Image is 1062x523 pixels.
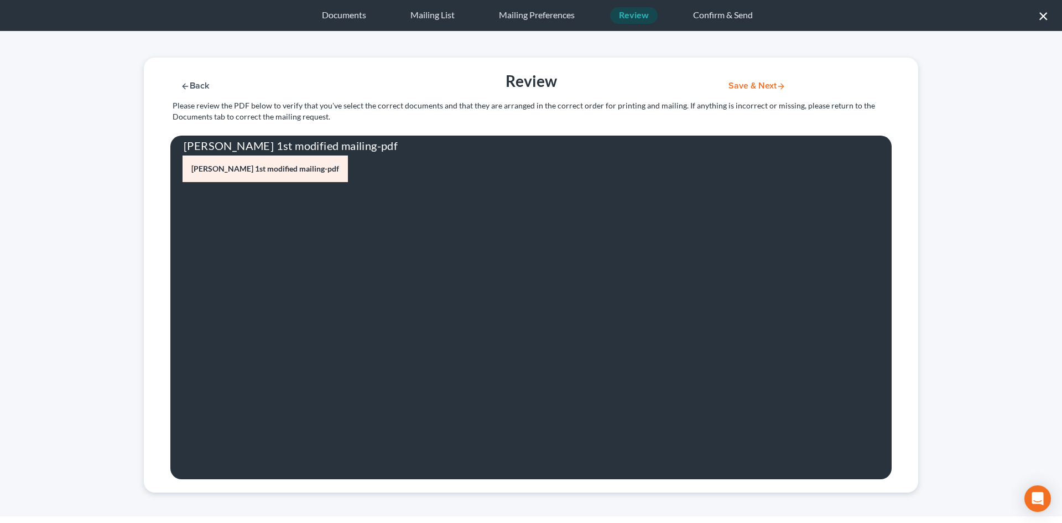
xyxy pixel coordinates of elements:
div: Review [610,7,658,24]
a: [PERSON_NAME] 1st modified mailing-pdf [183,156,348,182]
iframe: <object ng-attr-data='[URL][DOMAIN_NAME]' type='application/pdf' width='100%' height='580px'></ob... [361,156,879,477]
div: Open Intercom Messenger [1024,485,1051,512]
div: Review [353,71,709,91]
div: Please review the PDF below to verify that you've select the correct documents and that they are ... [167,100,899,122]
button: × [1038,7,1049,24]
div: Confirm & Send [684,7,762,24]
button: Save & Next [720,81,794,91]
div: Mailing Preferences [490,7,584,24]
button: Back [170,81,219,91]
div: Documents [313,7,375,24]
div: [PERSON_NAME] 1st modified mailing-pdf [170,136,892,156]
div: Mailing List [402,7,464,24]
